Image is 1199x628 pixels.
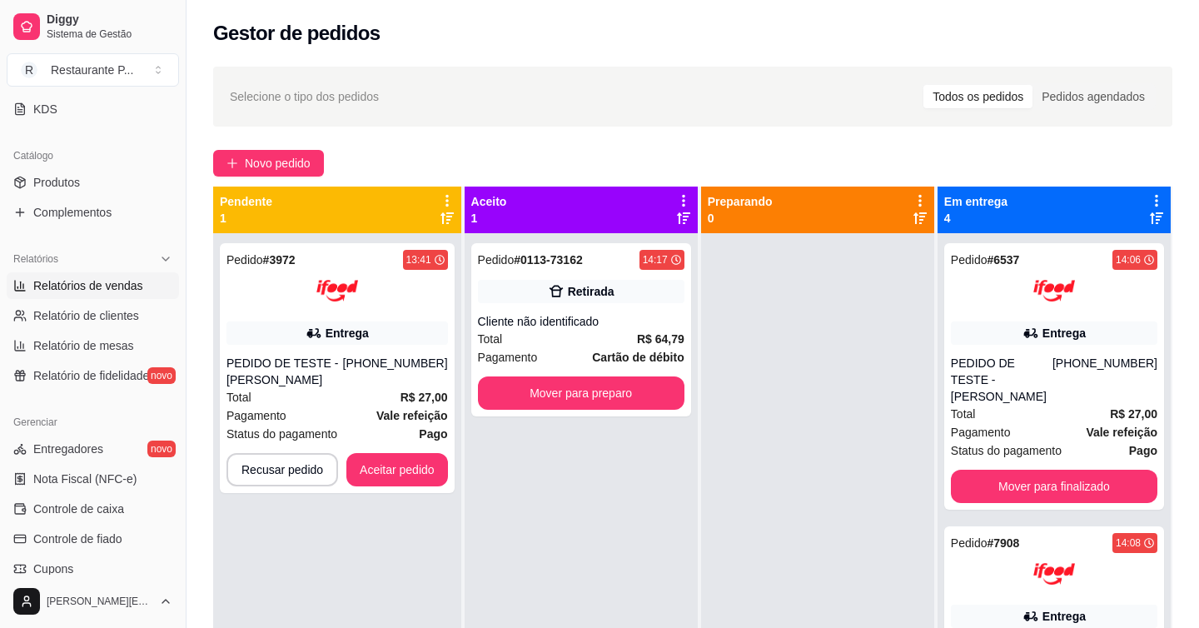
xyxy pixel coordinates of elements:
[33,337,134,354] span: Relatório de mesas
[226,425,337,443] span: Status do pagamento
[1116,536,1141,550] div: 14:08
[7,436,179,462] a: Entregadoresnovo
[951,355,1052,405] div: PEDIDO DE TESTE - [PERSON_NAME]
[33,307,139,324] span: Relatório de clientes
[7,53,179,87] button: Select a team
[226,388,251,406] span: Total
[1116,253,1141,267] div: 14:06
[7,142,179,169] div: Catálogo
[263,253,296,267] strong: # 3972
[923,85,1032,108] div: Todos os pedidos
[226,355,343,388] div: PEDIDO DE TESTE - [PERSON_NAME]
[478,376,684,410] button: Mover para preparo
[7,556,179,582] a: Cupons
[1042,608,1086,625] div: Entrega
[213,150,324,177] button: Novo pedido
[951,253,988,267] span: Pedido
[343,355,448,388] div: [PHONE_NUMBER]
[7,199,179,226] a: Complementos
[1052,355,1157,405] div: [PHONE_NUMBER]
[7,409,179,436] div: Gerenciar
[708,210,773,227] p: 0
[478,313,684,330] div: Cliente não identificado
[47,12,172,27] span: Diggy
[951,423,1011,441] span: Pagamento
[944,210,1007,227] p: 4
[568,283,614,300] div: Retirada
[7,496,179,522] a: Controle de caixa
[7,169,179,196] a: Produtos
[33,277,143,294] span: Relatórios de vendas
[7,96,179,122] a: KDS
[7,466,179,492] a: Nota Fiscal (NFC-e)
[346,453,448,486] button: Aceitar pedido
[213,20,381,47] h2: Gestor de pedidos
[1042,325,1086,341] div: Entrega
[7,272,179,299] a: Relatórios de vendas
[21,62,37,78] span: R
[33,367,149,384] span: Relatório de fidelidade
[220,193,272,210] p: Pendente
[220,210,272,227] p: 1
[419,427,447,441] strong: Pago
[1032,85,1154,108] div: Pedidos agendados
[33,561,73,577] span: Cupons
[643,253,668,267] div: 14:17
[987,253,1019,267] strong: # 6537
[592,351,684,364] strong: Cartão de débito
[33,441,103,457] span: Entregadores
[226,157,238,169] span: plus
[316,270,358,312] img: ifood
[951,405,976,423] span: Total
[7,332,179,359] a: Relatório de mesas
[33,174,80,191] span: Produtos
[514,253,583,267] strong: # 0113-73162
[478,348,538,366] span: Pagamento
[13,252,58,266] span: Relatórios
[33,501,124,517] span: Controle de caixa
[944,193,1007,210] p: Em entrega
[47,595,152,608] span: [PERSON_NAME][EMAIL_ADDRESS][DOMAIN_NAME]
[987,536,1019,550] strong: # 7908
[33,531,122,547] span: Controle de fiado
[471,210,507,227] p: 1
[1086,426,1157,439] strong: Vale refeição
[478,330,503,348] span: Total
[951,441,1062,460] span: Status do pagamento
[7,7,179,47] a: DiggySistema de Gestão
[400,391,448,404] strong: R$ 27,00
[33,471,137,487] span: Nota Fiscal (NFC-e)
[7,302,179,329] a: Relatório de clientes
[708,193,773,210] p: Preparando
[51,62,133,78] div: Restaurante P ...
[245,154,311,172] span: Novo pedido
[33,204,112,221] span: Complementos
[376,409,448,422] strong: Vale refeição
[326,325,369,341] div: Entrega
[1129,444,1157,457] strong: Pago
[1033,270,1075,312] img: ifood
[226,406,286,425] span: Pagamento
[226,253,263,267] span: Pedido
[951,536,988,550] span: Pedido
[951,470,1157,503] button: Mover para finalizado
[637,332,684,346] strong: R$ 64,79
[33,101,57,117] span: KDS
[478,253,515,267] span: Pedido
[230,87,379,106] span: Selecione o tipo dos pedidos
[7,362,179,389] a: Relatório de fidelidadenovo
[47,27,172,41] span: Sistema de Gestão
[7,526,179,552] a: Controle de fiado
[7,581,179,621] button: [PERSON_NAME][EMAIL_ADDRESS][DOMAIN_NAME]
[1033,553,1075,595] img: ifood
[471,193,507,210] p: Aceito
[226,453,338,486] button: Recusar pedido
[406,253,431,267] div: 13:41
[1110,407,1157,421] strong: R$ 27,00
